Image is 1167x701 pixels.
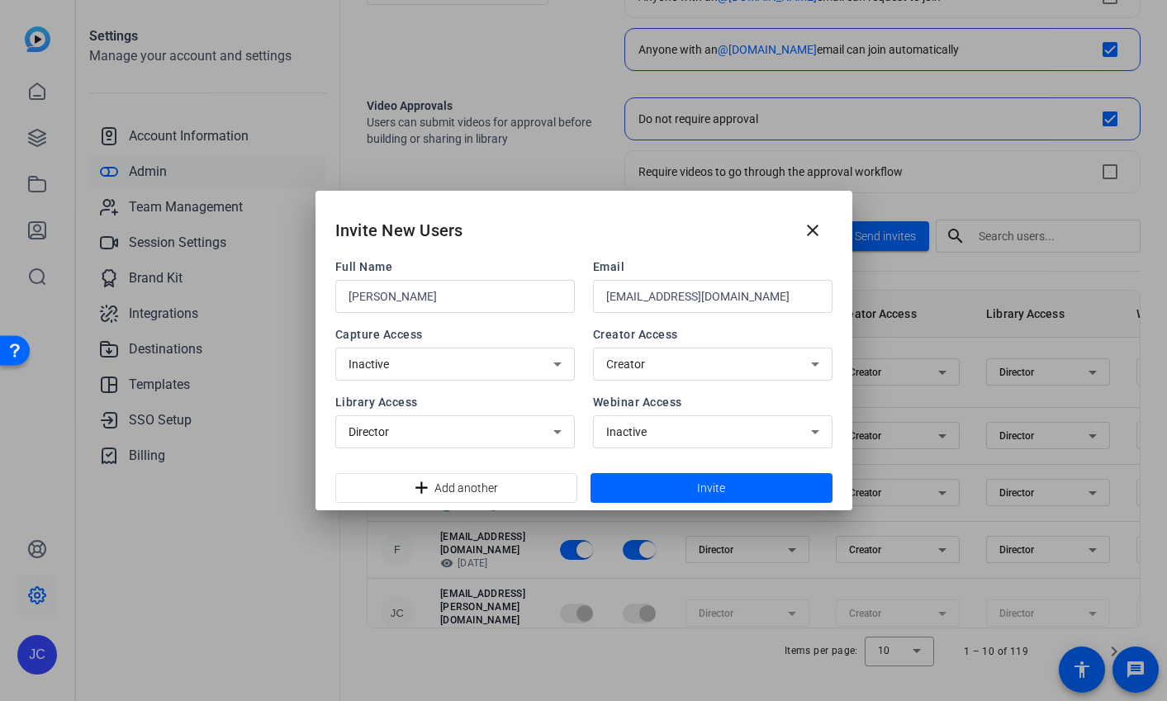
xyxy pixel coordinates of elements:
h2: Invite New Users [335,217,463,244]
span: Invite [697,480,725,497]
span: Library Access [335,394,575,410]
span: Creator [606,358,645,371]
button: Add another [335,473,577,503]
span: Email [593,258,833,275]
span: Director [349,425,389,438]
span: Webinar Access [593,394,833,410]
input: Enter name... [349,287,562,306]
span: Inactive [349,358,389,371]
mat-icon: close [803,220,823,240]
span: Add another [434,472,498,504]
span: Full Name [335,258,575,275]
span: Inactive [606,425,647,438]
span: Creator Access [593,326,833,343]
mat-icon: add [411,478,428,499]
button: Invite [591,473,833,503]
span: Capture Access [335,326,575,343]
input: Enter email... [606,287,819,306]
